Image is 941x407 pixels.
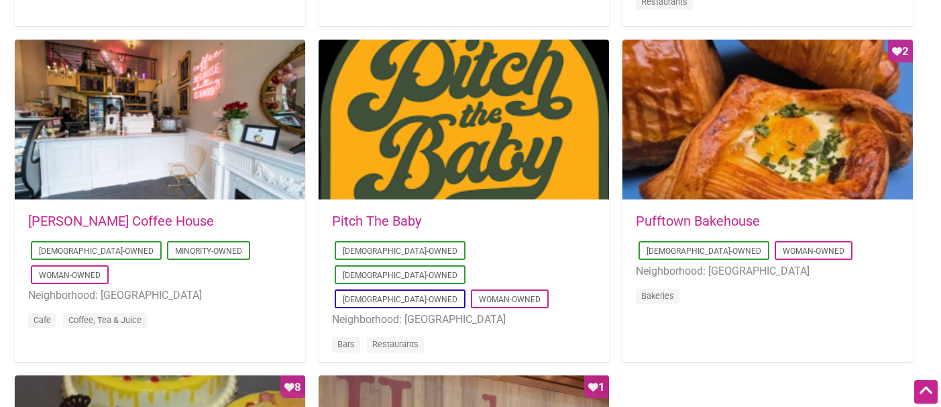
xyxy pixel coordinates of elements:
a: Pitch The Baby [332,213,421,229]
a: Bakeries [641,291,674,301]
a: Coffee, Tea & Juice [68,315,142,325]
div: Scroll Back to Top [914,380,938,404]
a: Pufftown Bakehouse [636,213,760,229]
a: Restaurants [372,339,419,349]
a: [PERSON_NAME] Coffee House [28,213,214,229]
li: Neighborhood: [GEOGRAPHIC_DATA] [636,263,899,280]
a: [DEMOGRAPHIC_DATA]-Owned [647,246,761,256]
a: [DEMOGRAPHIC_DATA]-Owned [343,246,457,256]
a: Minority-Owned [175,246,242,256]
a: Woman-Owned [39,271,101,280]
a: Woman-Owned [479,295,541,304]
li: Neighborhood: [GEOGRAPHIC_DATA] [28,287,292,304]
a: [DEMOGRAPHIC_DATA]-Owned [343,271,457,280]
a: Bars [337,339,355,349]
a: Cafe [34,315,51,325]
li: Neighborhood: [GEOGRAPHIC_DATA] [332,311,596,328]
a: [DEMOGRAPHIC_DATA]-Owned [39,246,154,256]
a: [DEMOGRAPHIC_DATA]-Owned [343,295,457,304]
a: Woman-Owned [783,246,844,256]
